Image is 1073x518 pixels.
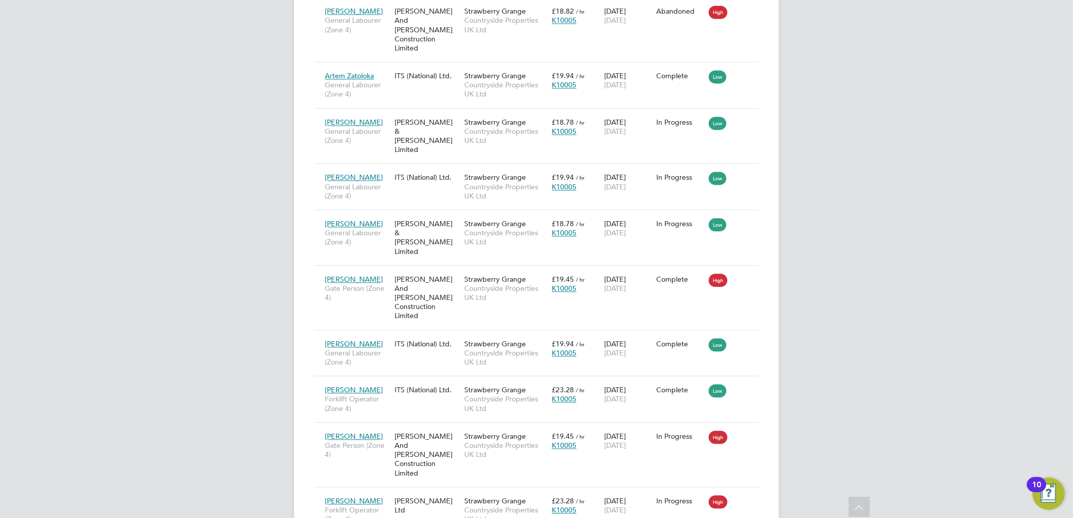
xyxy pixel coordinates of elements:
span: Strawberry Grange [464,219,526,228]
span: [DATE] [604,80,626,89]
span: High [709,274,727,287]
span: Strawberry Grange [464,71,526,80]
span: K10005 [552,284,576,293]
span: / hr [576,220,584,228]
span: Artem Zatoloka [325,71,374,80]
span: £19.45 [552,432,574,441]
span: High [709,6,727,19]
span: K10005 [552,394,576,403]
span: General Labourer (Zone 4) [325,182,389,200]
span: High [709,431,727,444]
span: [DATE] [604,348,626,357]
span: [PERSON_NAME] [325,339,383,348]
span: Countryside Properties UK Ltd [464,228,547,246]
button: Open Resource Center, 10 new notifications [1033,478,1065,510]
div: [DATE] [602,66,654,94]
span: £19.94 [552,173,574,182]
span: Low [709,338,726,351]
span: [PERSON_NAME] [325,118,383,127]
span: Forklift Operator (Zone 4) [325,394,389,412]
div: Complete [657,385,704,394]
div: [PERSON_NAME] & [PERSON_NAME] Limited [392,113,462,160]
div: Complete [657,275,704,284]
span: Low [709,117,726,130]
div: [PERSON_NAME] And [PERSON_NAME] Construction Limited [392,427,462,483]
div: [DATE] [602,214,654,242]
span: Low [709,70,726,83]
span: K10005 [552,182,576,191]
span: Strawberry Grange [464,339,526,348]
span: [PERSON_NAME] [325,173,383,182]
span: [PERSON_NAME] [325,275,383,284]
span: Countryside Properties UK Ltd [464,348,547,367]
span: [PERSON_NAME] [325,385,383,394]
span: £19.94 [552,71,574,80]
div: [DATE] [602,334,654,362]
a: [PERSON_NAME]Gate Person (Zone 4)[PERSON_NAME] And [PERSON_NAME] Construction LimitedStrawberry G... [322,426,759,435]
a: [PERSON_NAME]General Labourer (Zone 4)ITS (National) Ltd.Strawberry GrangeCountryside Properties ... [322,334,759,342]
span: Strawberry Grange [464,385,526,394]
div: ITS (National) Ltd. [392,334,462,353]
a: [PERSON_NAME]General Labourer (Zone 4)[PERSON_NAME] & [PERSON_NAME] LimitedStrawberry GrangeCount... [322,112,759,121]
span: [PERSON_NAME] [325,7,383,16]
span: High [709,495,727,508]
div: ITS (National) Ltd. [392,66,462,85]
span: Strawberry Grange [464,496,526,505]
span: / hr [576,8,584,15]
span: Strawberry Grange [464,7,526,16]
div: [PERSON_NAME] And [PERSON_NAME] Construction Limited [392,2,462,58]
span: K10005 [552,441,576,450]
span: Strawberry Grange [464,118,526,127]
div: In Progress [657,118,704,127]
span: Countryside Properties UK Ltd [464,394,547,412]
div: In Progress [657,432,704,441]
a: [PERSON_NAME]General Labourer (Zone 4)[PERSON_NAME] And [PERSON_NAME] Construction LimitedStrawbe... [322,1,759,10]
div: Complete [657,339,704,348]
a: Artem ZatolokaGeneral Labourer (Zone 4)ITS (National) Ltd.Strawberry GrangeCountryside Properties... [322,66,759,74]
span: / hr [576,276,584,283]
div: In Progress [657,173,704,182]
div: Complete [657,71,704,80]
span: [PERSON_NAME] [325,496,383,505]
span: [DATE] [604,505,626,514]
span: General Labourer (Zone 4) [325,80,389,98]
div: ITS (National) Ltd. [392,168,462,187]
a: [PERSON_NAME]General Labourer (Zone 4)ITS (National) Ltd.Strawberry GrangeCountryside Properties ... [322,167,759,176]
span: K10005 [552,80,576,89]
span: / hr [576,119,584,126]
span: [PERSON_NAME] [325,219,383,228]
span: Low [709,384,726,397]
span: Strawberry Grange [464,432,526,441]
span: Strawberry Grange [464,173,526,182]
span: General Labourer (Zone 4) [325,16,389,34]
span: / hr [576,433,584,440]
span: K10005 [552,127,576,136]
div: [DATE] [602,380,654,408]
span: Gate Person (Zone 4) [325,284,389,302]
span: [DATE] [604,284,626,293]
span: Countryside Properties UK Ltd [464,182,547,200]
span: / hr [576,386,584,394]
span: Low [709,218,726,231]
span: / hr [576,340,584,348]
span: K10005 [552,348,576,357]
div: [PERSON_NAME] & [PERSON_NAME] Limited [392,214,462,261]
span: General Labourer (Zone 4) [325,127,389,145]
span: £23.28 [552,385,574,394]
div: [PERSON_NAME] And [PERSON_NAME] Construction Limited [392,270,462,326]
span: Countryside Properties UK Ltd [464,16,547,34]
span: Countryside Properties UK Ltd [464,284,547,302]
span: £19.45 [552,275,574,284]
span: £18.82 [552,7,574,16]
span: £19.94 [552,339,574,348]
span: General Labourer (Zone 4) [325,348,389,367]
a: [PERSON_NAME]Forklift Operator (Zone 4)ITS (National) Ltd.Strawberry GrangeCountryside Properties... [322,380,759,388]
span: Countryside Properties UK Ltd [464,80,547,98]
span: [DATE] [604,127,626,136]
span: / hr [576,72,584,80]
span: Low [709,172,726,185]
a: [PERSON_NAME]Forklift Operator (Zone 4)[PERSON_NAME] LtdStrawberry GrangeCountryside Properties U... [322,491,759,499]
span: / hr [576,497,584,505]
span: Countryside Properties UK Ltd [464,441,547,459]
span: [DATE] [604,441,626,450]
